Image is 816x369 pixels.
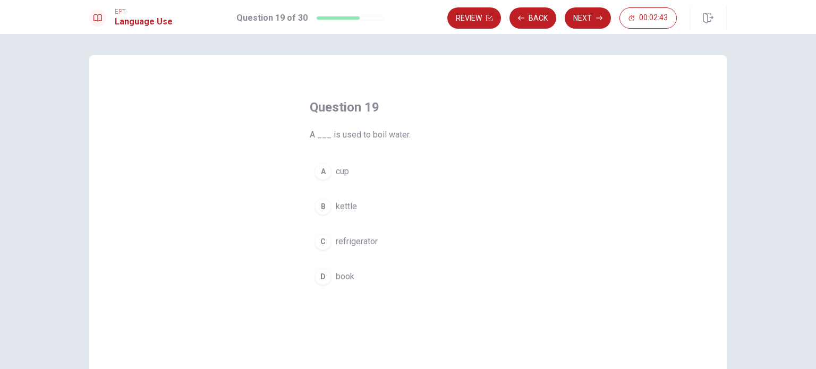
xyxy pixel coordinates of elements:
button: Review [447,7,501,29]
div: C [314,233,331,250]
span: refrigerator [336,235,378,248]
h1: Question 19 of 30 [236,12,308,24]
h1: Language Use [115,15,173,28]
button: Back [509,7,556,29]
button: Next [565,7,611,29]
span: EPT [115,8,173,15]
div: A [314,163,331,180]
button: Acup [310,158,506,185]
button: Dbook [310,263,506,290]
button: Crefrigerator [310,228,506,255]
div: D [314,268,331,285]
span: cup [336,165,349,178]
span: kettle [336,200,357,213]
div: B [314,198,331,215]
button: 00:02:43 [619,7,677,29]
span: book [336,270,354,283]
span: 00:02:43 [639,14,668,22]
button: Bkettle [310,193,506,220]
h4: Question 19 [310,99,506,116]
span: A ___ is used to boil water. [310,128,506,141]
